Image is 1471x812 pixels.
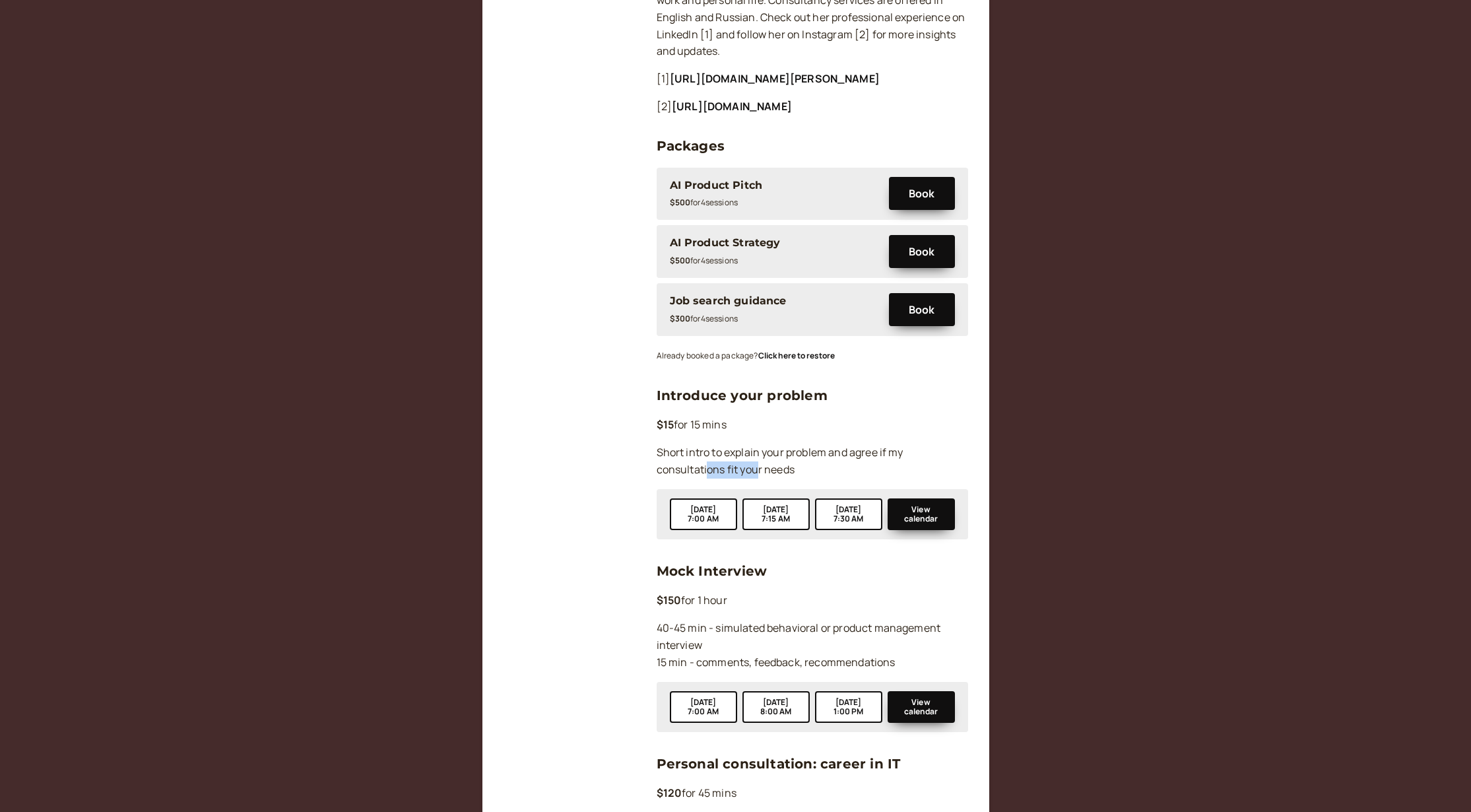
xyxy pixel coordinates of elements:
[670,177,876,211] div: AI Product Pitch$500for4sessions
[670,292,876,327] div: Job search guidance$300for4sessions
[889,177,955,210] button: Book
[670,71,880,86] a: [URL][DOMAIN_NAME][PERSON_NAME]
[657,350,835,361] small: Already booked a package?
[657,563,768,579] a: Mock Interview
[672,99,792,114] a: [URL][DOMAIN_NAME]
[888,498,955,530] button: View calendar
[758,351,835,360] button: Click here to restore
[670,313,738,324] small: for 4 session s
[657,388,828,403] a: Introduce your problem
[657,417,968,434] p: for 15 mins
[670,255,738,266] small: for 4 session s
[657,786,682,800] b: $120
[670,234,876,269] div: AI Product Strategy$500for4sessions
[742,498,810,530] button: [DATE]7:15 AM
[670,177,763,194] div: AI Product Pitch
[657,593,682,607] b: $150
[657,620,968,671] p: 40-45 min - simulated behavioral or product management interview 15 min - comments, feedback, rec...
[657,71,968,88] p: [1]
[670,197,738,208] small: for 4 session s
[815,691,882,723] button: [DATE]1:00 PM
[657,417,674,432] b: $15
[657,135,968,156] h3: Packages
[670,234,781,252] div: AI Product Strategy
[742,691,810,723] button: [DATE]8:00 AM
[889,235,955,268] button: Book
[670,691,737,723] button: [DATE]7:00 AM
[670,292,787,310] div: Job search guidance
[888,691,955,723] button: View calendar
[670,197,691,208] b: $500
[657,444,968,479] p: Short intro to explain your problem and agree if my consultations fit your needs
[657,756,901,772] a: Personal consultation: career in IT
[657,592,968,609] p: for 1 hour
[670,313,691,324] b: $300
[815,498,882,530] button: [DATE]7:30 AM
[657,785,968,802] p: for 45 mins
[670,255,691,266] b: $500
[889,293,955,326] button: Book
[670,498,737,530] button: [DATE]7:00 AM
[657,98,968,116] p: [2]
